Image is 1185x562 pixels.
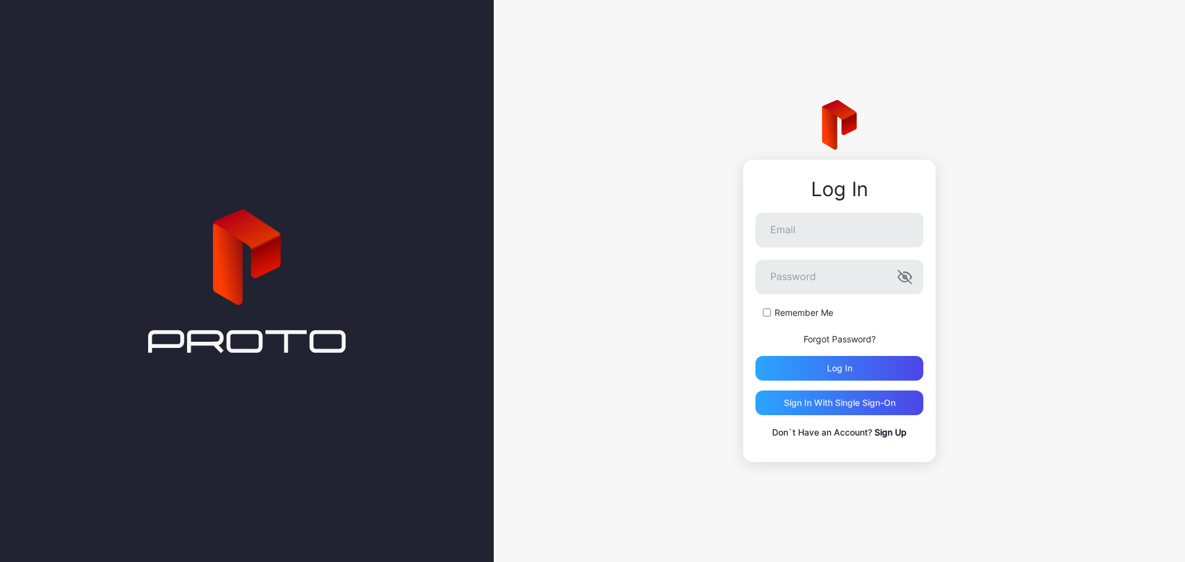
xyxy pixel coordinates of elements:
p: Don`t Have an Account? [755,425,923,440]
a: Sign Up [875,427,907,437]
button: Password [897,270,912,284]
input: Password [755,260,923,294]
a: Forgot Password? [804,334,876,344]
button: Log in [755,356,923,381]
div: Log In [755,178,923,200]
div: Log in [827,363,852,373]
input: Email [755,213,923,247]
button: Sign in With Single Sign-On [755,391,923,415]
div: Sign in With Single Sign-On [784,398,896,408]
label: Remember Me [775,307,833,319]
